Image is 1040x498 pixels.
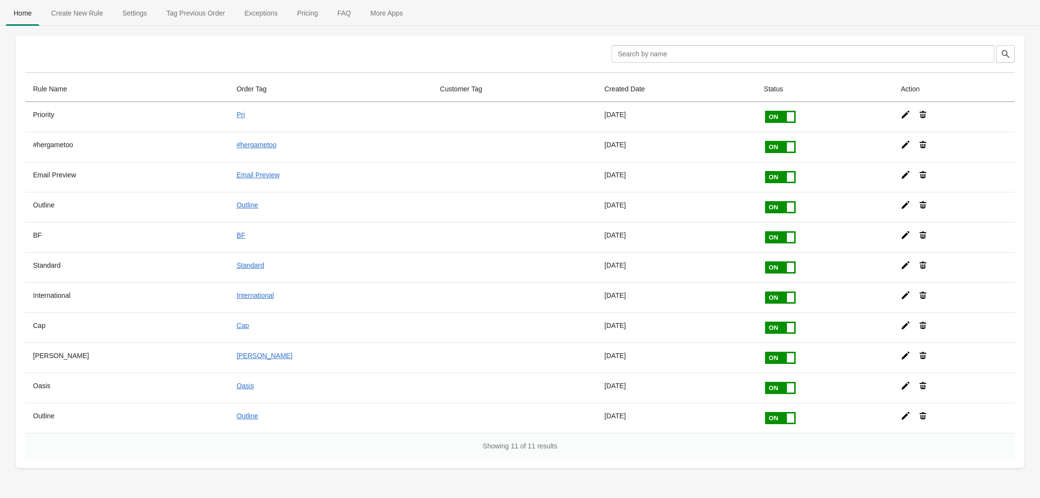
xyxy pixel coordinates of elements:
[6,4,39,22] span: Home
[290,4,326,22] span: Pricing
[25,403,229,433] th: Outline
[597,102,756,132] td: [DATE]
[329,4,358,22] span: FAQ
[362,4,410,22] span: More Apps
[25,252,229,282] th: Standard
[597,403,756,433] td: [DATE]
[237,261,264,269] a: Standard
[597,132,756,162] td: [DATE]
[237,111,245,119] a: Pri
[597,222,756,252] td: [DATE]
[229,76,432,102] th: Order Tag
[25,373,229,403] th: Oasis
[237,412,258,420] a: Outline
[43,4,111,22] span: Create New Rule
[597,252,756,282] td: [DATE]
[25,282,229,312] th: International
[237,231,245,239] a: BF
[597,282,756,312] td: [DATE]
[237,141,277,149] a: #hergametoo
[597,343,756,373] td: [DATE]
[25,222,229,252] th: BF
[597,162,756,192] td: [DATE]
[25,102,229,132] th: Priority
[597,312,756,343] td: [DATE]
[25,132,229,162] th: #hergametoo
[237,292,274,299] a: International
[893,76,1015,102] th: Action
[41,0,113,26] button: Create_New_Rule
[237,322,249,329] a: Cap
[25,312,229,343] th: Cap
[113,0,157,26] button: Settings
[597,76,756,102] th: Created Date
[756,76,893,102] th: Status
[4,0,41,26] button: Home
[25,433,1015,459] div: Showing 11 of 11 results
[237,382,254,390] a: Oasis
[237,4,285,22] span: Exceptions
[159,4,233,22] span: Tag Previous Order
[25,192,229,222] th: Outline
[597,373,756,403] td: [DATE]
[237,171,280,179] a: Email Preview
[237,352,292,360] a: [PERSON_NAME]
[597,192,756,222] td: [DATE]
[115,4,155,22] span: Settings
[432,76,597,102] th: Customer Tag
[612,45,994,63] input: Search by name
[25,343,229,373] th: [PERSON_NAME]
[237,201,258,209] a: Outline
[25,76,229,102] th: Rule Name
[25,162,229,192] th: Email Preview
